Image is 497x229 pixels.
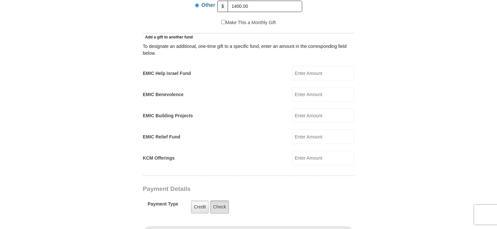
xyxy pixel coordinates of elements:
[217,1,228,12] span: $
[221,19,276,26] label: Make This a Monthly Gift
[143,91,183,98] label: EMIC Benevolence
[292,130,354,144] input: Enter Amount
[228,1,302,12] input: Other Amount
[143,185,309,193] h3: Payment Details
[148,201,178,210] h5: Payment Type
[143,43,354,57] div: To designate an additional, one-time gift to a specific fund, enter an amount in the correspondin...
[210,200,229,214] label: Check
[201,2,215,8] span: Other
[221,20,225,24] input: Make This a Monthly Gift
[143,134,180,140] label: EMIC Relief Fund
[292,66,354,80] input: Enter Amount
[143,35,193,39] span: Add a gift to another fund
[292,151,354,165] input: Enter Amount
[143,112,193,119] label: EMIC Building Projects
[292,87,354,102] input: Enter Amount
[292,108,354,123] input: Enter Amount
[191,200,209,214] label: Credit
[143,155,175,162] label: KCM Offerings
[143,70,191,77] label: EMIC Help Israel Fund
